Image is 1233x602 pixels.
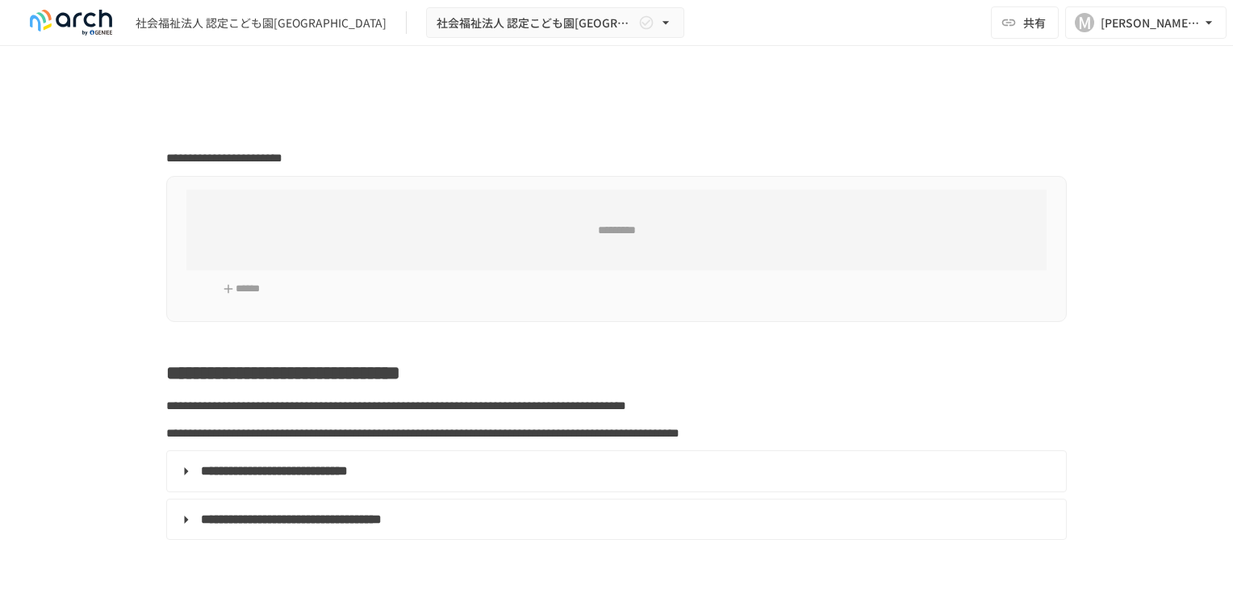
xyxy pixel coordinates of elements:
[1065,6,1227,39] button: M[PERSON_NAME][EMAIL_ADDRESS][PERSON_NAME][DOMAIN_NAME]
[1023,14,1046,31] span: 共有
[19,10,123,36] img: logo-default@2x-9cf2c760.svg
[136,15,387,31] div: 社会福祉法人 認定こども園[GEOGRAPHIC_DATA]
[991,6,1059,39] button: 共有
[437,13,635,33] span: 社会福祉法人 認定こども園[GEOGRAPHIC_DATA]様_導入支援サポート
[426,7,684,39] button: 社会福祉法人 認定こども園[GEOGRAPHIC_DATA]様_導入支援サポート
[1101,13,1201,33] div: [PERSON_NAME][EMAIL_ADDRESS][PERSON_NAME][DOMAIN_NAME]
[1075,13,1094,32] div: M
